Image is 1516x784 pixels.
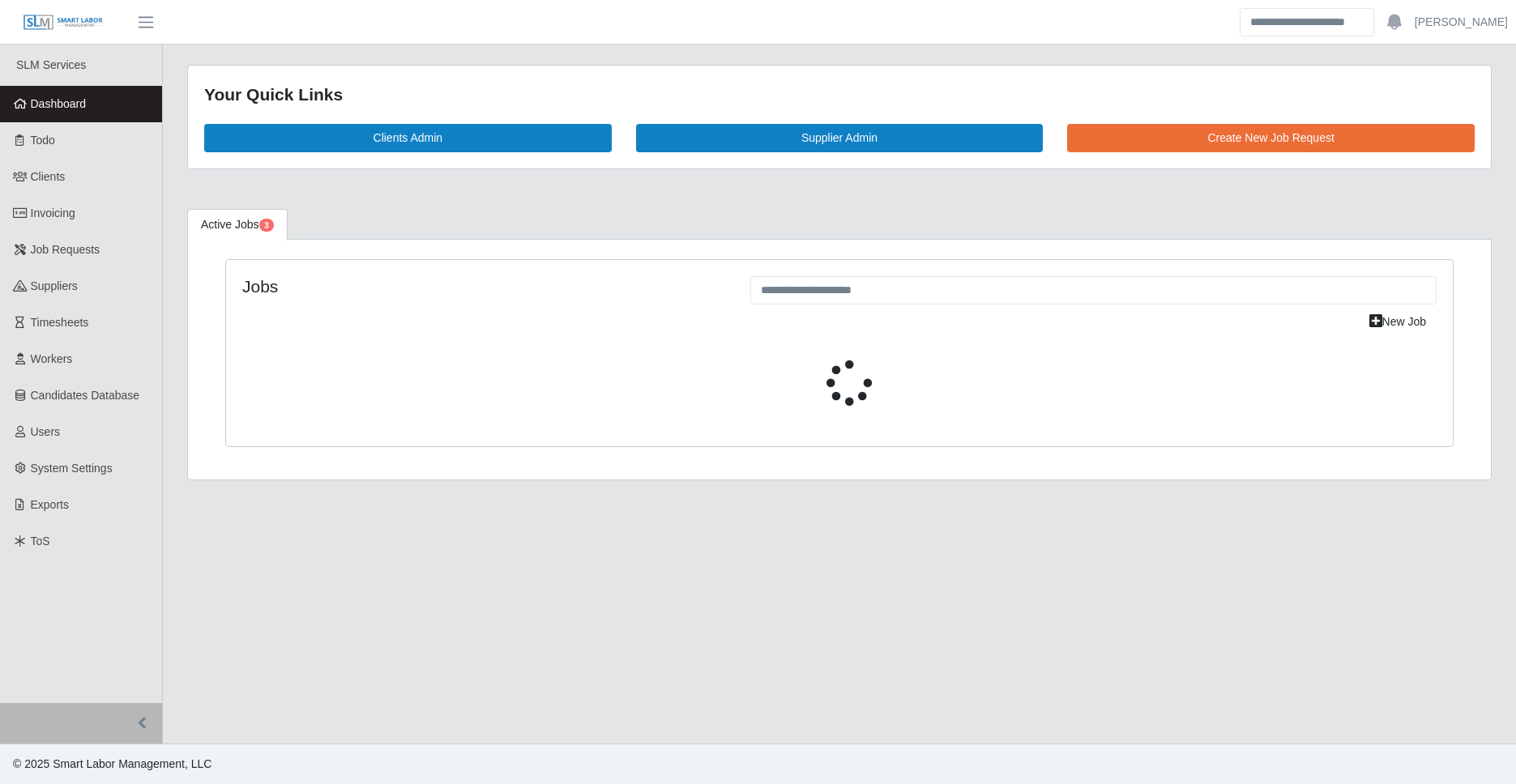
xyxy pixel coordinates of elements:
[31,425,61,438] span: Users
[31,207,75,219] span: Invoicing
[31,462,113,475] span: System Settings
[31,535,50,548] span: ToS
[636,124,1044,152] a: Supplier Admin
[31,389,140,402] span: Candidates Database
[31,170,66,183] span: Clients
[31,352,73,365] span: Workers
[1240,8,1374,36] input: Search
[1359,308,1437,336] a: New Job
[31,498,69,511] span: Exports
[31,134,55,147] span: Todo
[1415,14,1508,31] a: [PERSON_NAME]
[204,82,1475,108] div: Your Quick Links
[187,209,288,241] a: Active Jobs
[16,58,86,71] span: SLM Services
[204,124,612,152] a: Clients Admin
[13,757,211,770] span: © 2025 Smart Labor Management, LLC
[23,14,104,32] img: SLM Logo
[1067,124,1475,152] a: Create New Job Request
[31,316,89,329] span: Timesheets
[31,97,87,110] span: Dashboard
[242,276,726,296] h4: Jobs
[31,279,78,292] span: Suppliers
[259,219,274,232] span: Pending Jobs
[31,243,100,256] span: Job Requests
